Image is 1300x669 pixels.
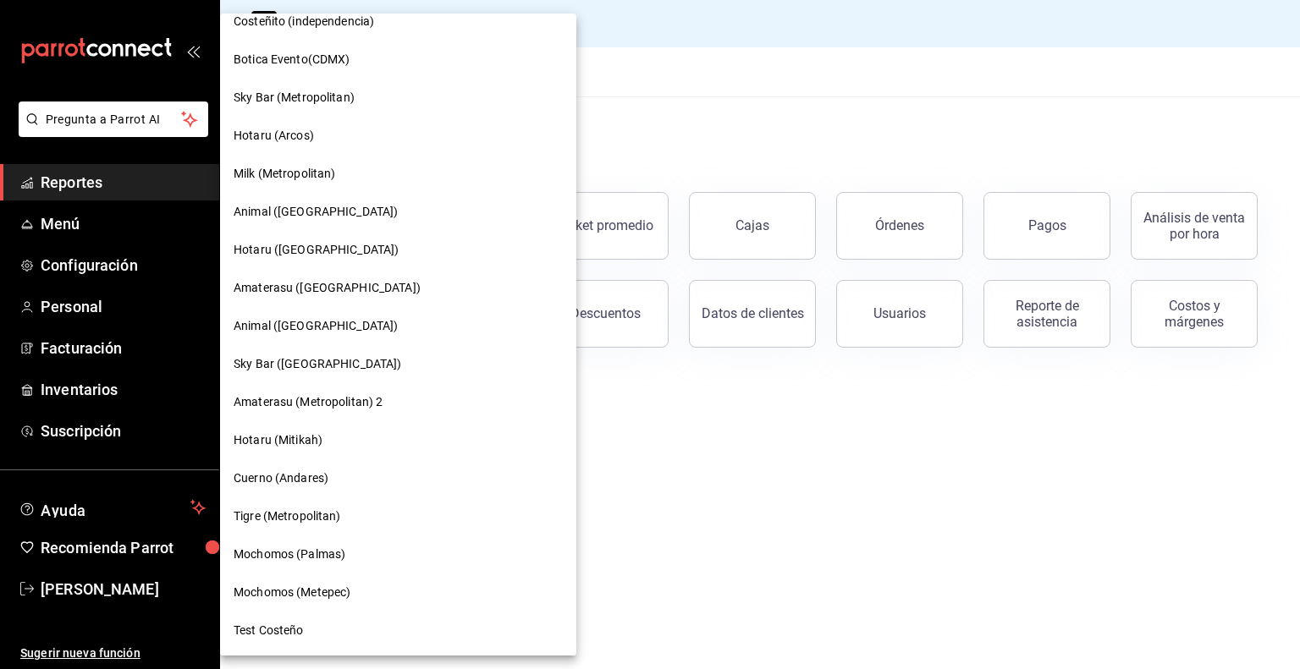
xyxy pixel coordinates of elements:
[234,51,350,69] span: Botica Evento(CDMX)
[234,279,421,297] span: Amaterasu ([GEOGRAPHIC_DATA])
[220,459,576,497] div: Cuerno (Andares)
[234,355,402,373] span: Sky Bar ([GEOGRAPHIC_DATA])
[220,573,576,611] div: Mochomos (Metepec)
[220,535,576,573] div: Mochomos (Palmas)
[234,584,350,601] span: Mochomos (Metepec)
[220,193,576,231] div: Animal ([GEOGRAPHIC_DATA])
[234,393,383,411] span: Amaterasu (Metropolitan) 2
[220,155,576,193] div: Milk (Metropolitan)
[234,622,304,639] span: Test Costeño
[220,3,576,41] div: Costeñito (independencia)
[220,421,576,459] div: Hotaru (Mitikah)
[220,79,576,117] div: Sky Bar (Metropolitan)
[220,383,576,421] div: Amaterasu (Metropolitan) 2
[234,203,398,221] span: Animal ([GEOGRAPHIC_DATA])
[220,117,576,155] div: Hotaru (Arcos)
[220,231,576,269] div: Hotaru ([GEOGRAPHIC_DATA])
[220,611,576,650] div: Test Costeño
[234,431,322,449] span: Hotaru (Mitikah)
[234,507,341,525] span: Tigre (Metropolitan)
[220,269,576,307] div: Amaterasu ([GEOGRAPHIC_DATA])
[234,89,355,107] span: Sky Bar (Metropolitan)
[220,497,576,535] div: Tigre (Metropolitan)
[234,317,398,335] span: Animal ([GEOGRAPHIC_DATA])
[220,41,576,79] div: Botica Evento(CDMX)
[234,241,399,259] span: Hotaru ([GEOGRAPHIC_DATA])
[220,345,576,383] div: Sky Bar ([GEOGRAPHIC_DATA])
[234,469,328,487] span: Cuerno (Andares)
[220,307,576,345] div: Animal ([GEOGRAPHIC_DATA])
[234,165,336,183] span: Milk (Metropolitan)
[234,546,345,563] span: Mochomos (Palmas)
[234,13,374,30] span: Costeñito (independencia)
[234,127,314,145] span: Hotaru (Arcos)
